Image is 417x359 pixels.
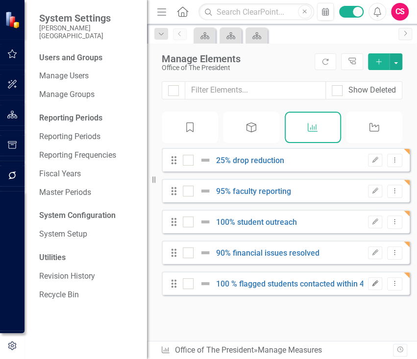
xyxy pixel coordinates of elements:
[39,168,137,180] a: Fiscal Years
[216,156,284,165] a: 25% drop reduction
[198,3,314,21] input: Search ClearPoint...
[39,252,137,263] div: Utilities
[216,187,291,196] a: 95% faculty reporting
[162,64,310,72] div: Office of The President
[199,247,211,259] img: Not Defined
[39,24,137,40] small: [PERSON_NAME][GEOGRAPHIC_DATA]
[216,248,319,258] a: 90% financial issues resolved
[39,89,137,100] a: Manage Groups
[39,113,137,124] div: Reporting Periods
[216,217,297,227] a: 100% student outreach
[199,278,211,289] img: Not Defined
[391,3,409,21] button: CS
[39,131,137,143] a: Reporting Periods
[39,12,137,24] span: System Settings
[39,71,137,82] a: Manage Users
[174,345,253,355] a: Office of The President
[39,229,137,240] a: System Setup
[199,185,211,197] img: Not Defined
[39,271,137,282] a: Revision History
[162,53,310,64] div: Manage Elements
[39,150,137,161] a: Reporting Frequencies
[39,289,137,301] a: Recycle Bin
[39,187,137,198] a: Master Periods
[199,216,211,228] img: Not Defined
[39,52,137,64] div: Users and Groups
[39,210,137,221] div: System Configuration
[5,11,22,28] img: ClearPoint Strategy
[185,81,326,99] input: Filter Elements...
[161,345,393,356] div: » Manage Measures
[199,154,211,166] img: Not Defined
[216,279,391,288] a: 100 % flagged students contacted within 48 hours
[348,85,396,96] div: Show Deleted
